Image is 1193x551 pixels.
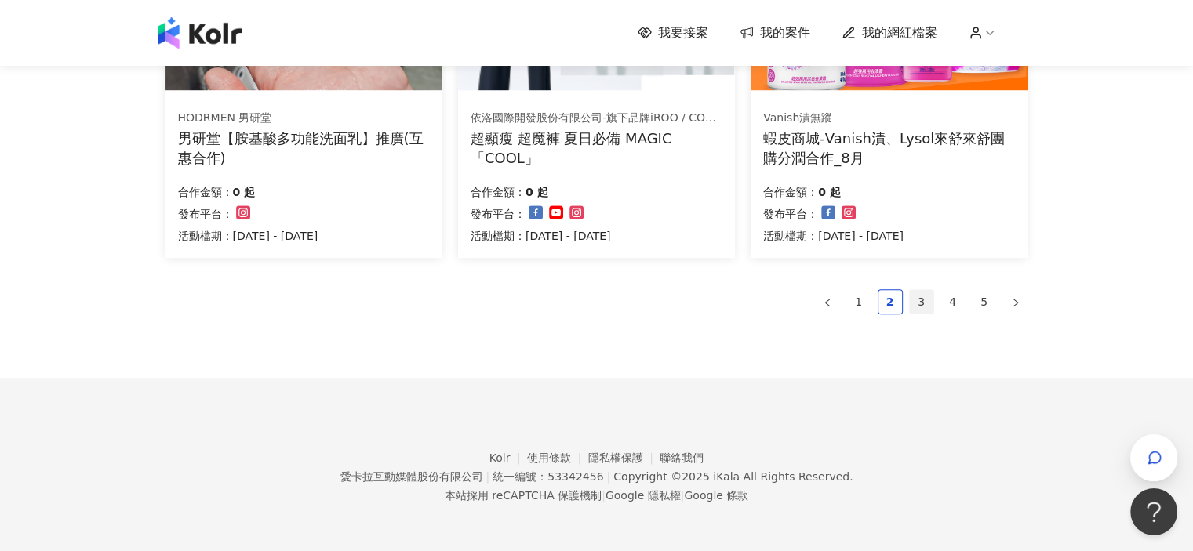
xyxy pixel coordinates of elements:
p: 合作金額： [178,183,233,201]
a: iKala [713,470,740,483]
iframe: Help Scout Beacon - Open [1130,488,1177,535]
p: 發布平台： [471,205,526,223]
a: 4 [941,290,965,314]
div: 超顯瘦 超魔褲 夏日必備 MAGIC「COOL」 [471,129,722,168]
span: | [681,489,685,502]
li: Next Page [1003,289,1028,314]
p: 0 起 [233,183,256,201]
span: | [486,470,489,483]
a: 隱私權保護 [588,451,660,464]
p: 活動檔期：[DATE] - [DATE] [763,227,904,245]
a: 2 [878,290,902,314]
a: 我的網紅檔案 [842,24,937,42]
a: 5 [973,290,996,314]
a: 使用條款 [527,451,588,464]
li: 2 [878,289,903,314]
a: Kolr [489,451,527,464]
span: 本站採用 reCAPTCHA 保護機制 [445,486,748,505]
div: 依洛國際開發股份有限公司-旗下品牌iROO / COZY PUNCH [471,111,722,126]
a: 我的案件 [740,24,810,42]
button: right [1003,289,1028,314]
li: 4 [940,289,966,314]
li: 3 [909,289,934,314]
a: 1 [847,290,871,314]
span: | [602,489,606,502]
p: 發布平台： [178,205,233,223]
p: 合作金額： [763,183,818,201]
span: left [823,298,832,307]
li: 5 [972,289,997,314]
div: Vanish漬無蹤 [763,111,1014,126]
a: Google 條款 [684,489,748,502]
div: 愛卡拉互動媒體股份有限公司 [340,470,482,483]
div: HODRMEN 男研堂 [178,111,429,126]
a: 3 [910,290,933,314]
p: 活動檔期：[DATE] - [DATE] [471,227,611,245]
span: right [1011,298,1020,307]
button: left [815,289,840,314]
div: 蝦皮商城-Vanish漬、Lysol來舒來舒團購分潤合作_8月 [763,129,1015,168]
div: 男研堂【胺基酸多功能洗面乳】推廣(互惠合作) [178,129,430,168]
p: 合作金額： [471,183,526,201]
p: 0 起 [818,183,841,201]
span: 我的案件 [760,24,810,42]
p: 發布平台： [763,205,818,223]
span: 我的網紅檔案 [862,24,937,42]
span: | [606,470,610,483]
a: 我要接案 [638,24,708,42]
div: 統一編號：53342456 [493,470,603,483]
p: 活動檔期：[DATE] - [DATE] [178,227,318,245]
a: 聯絡我們 [660,451,704,464]
p: 0 起 [526,183,548,201]
div: Copyright © 2025 All Rights Reserved. [613,470,853,483]
li: Previous Page [815,289,840,314]
li: 1 [846,289,871,314]
span: 我要接案 [658,24,708,42]
a: Google 隱私權 [606,489,681,502]
img: logo [158,17,242,49]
